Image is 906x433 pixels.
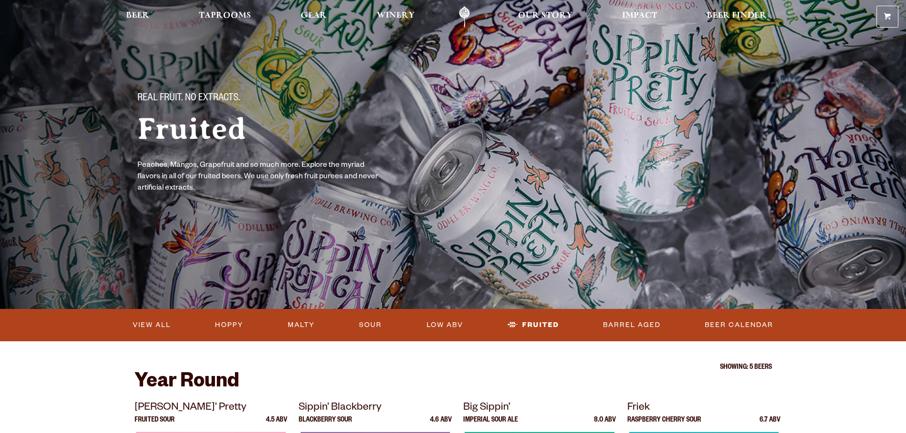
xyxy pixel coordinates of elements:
p: 4.5 ABV [266,417,287,432]
a: Our Story [512,6,579,28]
p: Showing: 5 Beers [135,364,772,372]
a: Beer Calendar [701,314,777,336]
a: Barrel Aged [599,314,664,336]
p: Sippin’ Blackberry [299,400,452,417]
p: Big Sippin’ [463,400,616,417]
p: 6.7 ABV [760,417,780,432]
p: Blackberry Sour [299,417,352,432]
a: Hoppy [211,314,247,336]
p: Imperial Sour Ale [463,417,518,432]
span: Real Fruit. No Extracts. [137,93,240,105]
p: Friek [627,400,780,417]
p: [PERSON_NAME]’ Pretty [135,400,288,417]
p: Peaches, Mangos, Grapefruit and so much more. Explore the myriad flavors in all of our fruited be... [137,160,381,194]
a: Impact [616,6,663,28]
a: Fruited [504,314,563,336]
a: Sour [355,314,386,336]
p: 8.0 ABV [594,417,616,432]
a: Winery [370,6,421,28]
a: Beer [120,6,156,28]
span: Beer Finder [707,12,767,19]
a: Malty [284,314,319,336]
a: Taprooms [193,6,257,28]
p: Fruited Sour [135,417,175,432]
a: Gear [294,6,333,28]
span: Beer [126,12,149,19]
h1: Fruited [137,113,434,145]
p: 4.6 ABV [430,417,452,432]
span: Impact [622,12,657,19]
span: Our Story [518,12,573,19]
span: Gear [301,12,327,19]
p: Raspberry Cherry Sour [627,417,701,432]
span: Winery [377,12,415,19]
h2: Year Round [135,372,772,395]
a: Low ABV [423,314,467,336]
span: Taprooms [199,12,251,19]
a: Odell Home [447,6,482,28]
a: View All [129,314,175,336]
a: Beer Finder [701,6,773,28]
